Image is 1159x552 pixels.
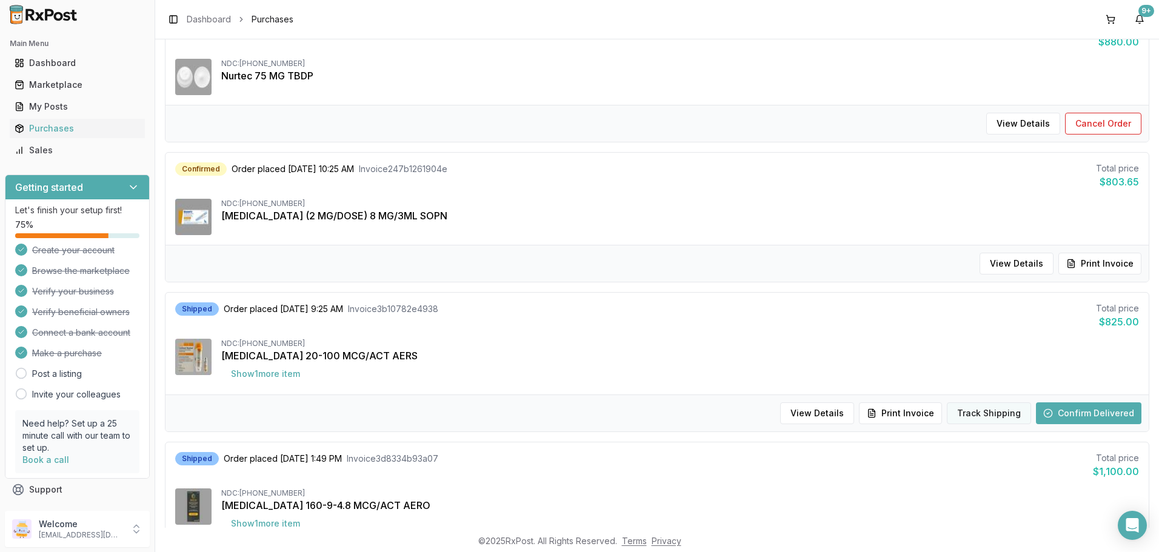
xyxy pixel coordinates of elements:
[39,518,123,530] p: Welcome
[1093,464,1139,479] div: $1,100.00
[1096,302,1139,314] div: Total price
[39,530,123,540] p: [EMAIL_ADDRESS][DOMAIN_NAME]
[221,59,1139,68] div: NDC: [PHONE_NUMBER]
[187,13,231,25] a: Dashboard
[29,505,70,517] span: Feedback
[32,347,102,359] span: Make a purchase
[224,303,343,315] span: Order placed [DATE] 9:25 AM
[10,52,145,74] a: Dashboard
[980,253,1054,274] button: View Details
[5,479,150,500] button: Support
[175,488,212,525] img: Breztri Aerosphere 160-9-4.8 MCG/ACT AERO
[175,452,219,465] div: Shipped
[15,180,83,195] h3: Getting started
[15,219,33,231] span: 75 %
[1096,35,1139,49] div: $880.00
[221,513,310,534] button: Show1more item
[652,536,681,546] a: Privacy
[22,454,69,465] a: Book a call
[1058,253,1141,274] button: Print Invoice
[221,68,1139,83] div: Nurtec 75 MG TBDP
[5,97,150,116] button: My Posts
[32,306,130,318] span: Verify beneficial owners
[10,74,145,96] a: Marketplace
[32,368,82,380] a: Post a listing
[10,118,145,139] a: Purchases
[5,119,150,138] button: Purchases
[947,402,1031,424] button: Track Shipping
[1065,113,1141,135] button: Cancel Order
[622,536,647,546] a: Terms
[10,96,145,118] a: My Posts
[175,339,212,375] img: Combivent Respimat 20-100 MCG/ACT AERS
[15,101,140,113] div: My Posts
[32,327,130,339] span: Connect a bank account
[32,285,114,298] span: Verify your business
[10,39,145,48] h2: Main Menu
[1093,452,1139,464] div: Total price
[1096,175,1139,189] div: $803.65
[348,303,438,315] span: Invoice 3b10782e4938
[10,139,145,161] a: Sales
[252,13,293,25] span: Purchases
[15,79,140,91] div: Marketplace
[221,488,1139,498] div: NDC: [PHONE_NUMBER]
[15,204,139,216] p: Let's finish your setup first!
[347,453,438,465] span: Invoice 3d8334b93a07
[175,162,227,176] div: Confirmed
[1118,511,1147,540] div: Open Intercom Messenger
[5,75,150,95] button: Marketplace
[221,208,1139,223] div: [MEDICAL_DATA] (2 MG/DOSE) 8 MG/3ML SOPN
[5,500,150,522] button: Feedback
[5,141,150,160] button: Sales
[221,363,310,385] button: Show1more item
[1130,10,1149,29] button: 9+
[1096,314,1139,329] div: $825.00
[32,265,130,277] span: Browse the marketplace
[187,13,293,25] nav: breadcrumb
[1096,162,1139,175] div: Total price
[221,348,1139,363] div: [MEDICAL_DATA] 20-100 MCG/ACT AERS
[221,498,1139,513] div: [MEDICAL_DATA] 160-9-4.8 MCG/ACT AERO
[232,163,354,175] span: Order placed [DATE] 10:25 AM
[5,53,150,73] button: Dashboard
[859,402,942,424] button: Print Invoice
[175,199,212,235] img: Ozempic (2 MG/DOSE) 8 MG/3ML SOPN
[5,5,82,24] img: RxPost Logo
[32,244,115,256] span: Create your account
[22,417,132,454] p: Need help? Set up a 25 minute call with our team to set up.
[15,144,140,156] div: Sales
[12,519,32,539] img: User avatar
[780,402,854,424] button: View Details
[175,302,219,316] div: Shipped
[224,453,342,465] span: Order placed [DATE] 1:49 PM
[221,339,1139,348] div: NDC: [PHONE_NUMBER]
[1036,402,1141,424] button: Confirm Delivered
[175,59,212,95] img: Nurtec 75 MG TBDP
[32,388,121,401] a: Invite your colleagues
[359,163,447,175] span: Invoice 247b1261904e
[986,113,1060,135] button: View Details
[15,57,140,69] div: Dashboard
[1138,5,1154,17] div: 9+
[221,199,1139,208] div: NDC: [PHONE_NUMBER]
[15,122,140,135] div: Purchases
